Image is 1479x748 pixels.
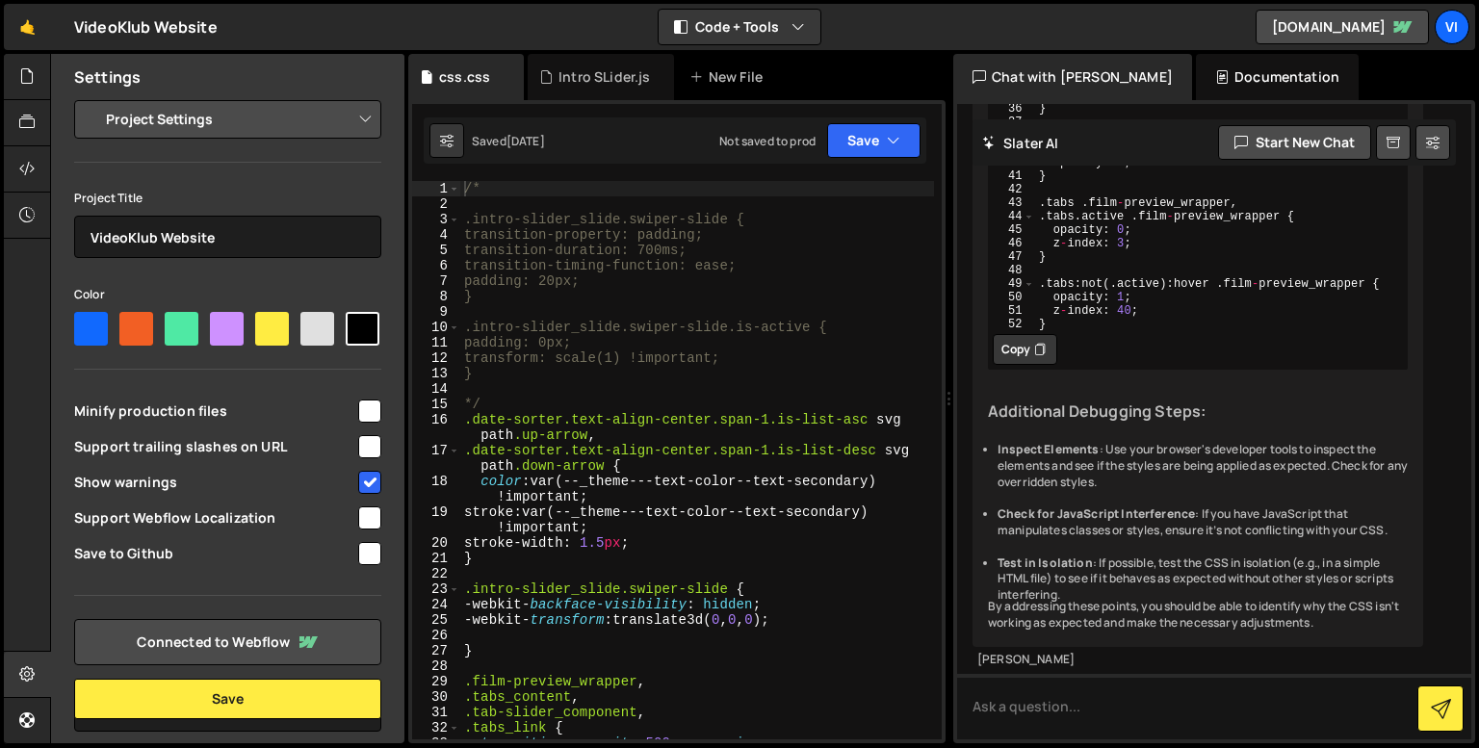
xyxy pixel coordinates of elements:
div: 47 [990,250,1034,264]
div: 24 [412,597,460,612]
div: 13 [412,366,460,381]
div: 18 [412,474,460,504]
button: Save [827,123,921,158]
div: [DATE] [506,133,545,149]
div: 15 [412,397,460,412]
div: 48 [990,264,1034,277]
div: 29 [412,674,460,689]
div: Not saved to prod [719,133,816,149]
div: 21 [412,551,460,566]
div: 3 [412,212,460,227]
div: 1 [412,181,460,196]
button: Copy [993,334,1057,365]
div: 8 [412,289,460,304]
span: Minify production files [74,401,355,421]
div: 52 [990,318,1034,331]
div: 46 [990,237,1034,250]
div: 17 [412,443,460,474]
div: [PERSON_NAME] [977,652,1418,668]
div: 37 [990,116,1034,129]
a: [DOMAIN_NAME] [1256,10,1429,44]
div: 27 [412,643,460,658]
div: 22 [412,566,460,581]
div: Chat with [PERSON_NAME] [953,54,1192,100]
span: Support trailing slashes on URL [74,437,355,456]
h2: Settings [74,66,141,88]
a: 🤙 [4,4,51,50]
label: Project Title [74,189,143,208]
div: 31 [412,705,460,720]
div: 49 [990,277,1034,291]
div: 19 [412,504,460,535]
div: 5 [412,243,460,258]
button: Save [74,679,381,719]
div: css.css [439,67,490,87]
div: 45 [990,223,1034,237]
div: 4 [412,227,460,243]
button: Code + Tools [659,10,820,44]
div: Intro SLider.js [558,67,650,87]
div: 30 [412,689,460,705]
div: 41 [990,169,1034,183]
div: 42 [990,183,1034,196]
div: 36 [990,102,1034,116]
div: Documentation [1196,54,1359,100]
div: 44 [990,210,1034,223]
span: Save to Github [74,544,355,563]
div: 14 [412,381,460,397]
span: Support Webflow Localization [74,508,355,528]
span: Show warnings [74,473,355,492]
strong: Inspect Elements [998,441,1100,457]
div: 11 [412,335,460,350]
div: 20 [412,535,460,551]
div: 10 [412,320,460,335]
div: 7 [412,273,460,289]
div: New File [689,67,770,87]
label: Color [74,285,105,304]
div: 32 [412,720,460,735]
a: Vi [1435,10,1469,44]
li: : Use your browser's developer tools to inspect the elements and see if the styles are being appl... [998,442,1408,490]
div: 26 [412,628,460,643]
div: 51 [990,304,1034,318]
div: 16 [412,412,460,443]
div: 50 [990,291,1034,304]
li: : If you have JavaScript that manipulates classes or styles, ensure it’s not conflicting with you... [998,506,1408,539]
input: Project name [74,216,381,258]
button: Start new chat [1218,125,1371,160]
div: 28 [412,658,460,674]
strong: Check for JavaScript Interference [998,505,1195,522]
div: 9 [412,304,460,320]
div: 6 [412,258,460,273]
div: 12 [412,350,460,366]
div: 25 [412,612,460,628]
div: 23 [412,581,460,597]
div: 2 [412,196,460,212]
div: Saved [472,133,545,149]
div: VideoKlub Website [74,15,218,39]
h3: Additional Debugging Steps: [988,402,1408,421]
h2: Slater AI [982,134,1059,152]
a: Connected to Webflow [74,619,381,665]
div: 43 [990,196,1034,210]
li: : If possible, test the CSS in isolation (e.g., in a simple HTML file) to see if it behaves as ex... [998,555,1408,604]
strong: Test in Isolation [998,555,1093,571]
